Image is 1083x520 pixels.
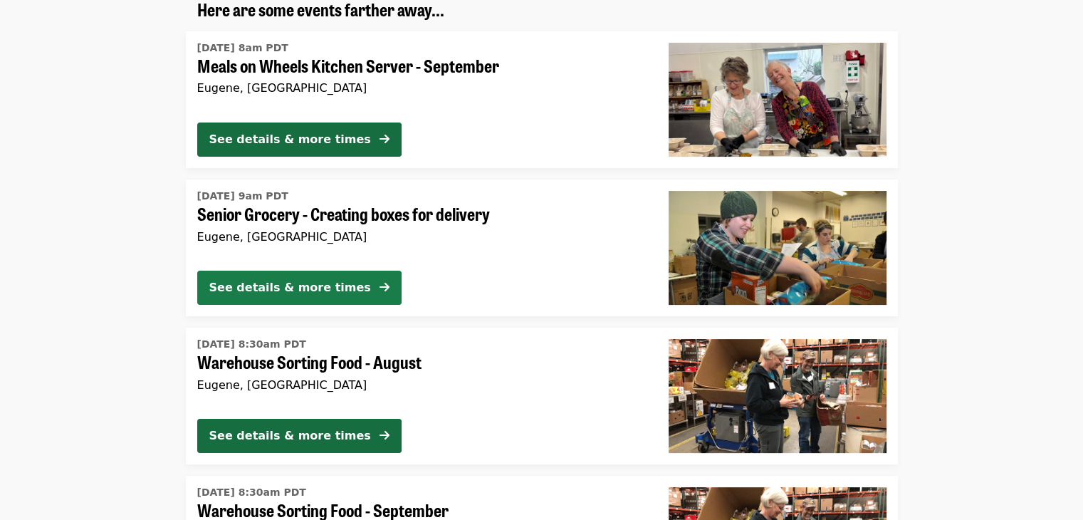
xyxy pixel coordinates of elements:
button: See details & more times [197,123,402,157]
time: [DATE] 8:30am PDT [197,485,306,500]
i: arrow-right icon [380,281,389,294]
span: Warehouse Sorting Food - August [197,352,646,373]
a: See details for "Senior Grocery - Creating boxes for delivery" [186,180,898,316]
span: Senior Grocery - Creating boxes for delivery [197,204,646,224]
span: Meals on Wheels Kitchen Server - September [197,56,646,76]
div: Eugene, [GEOGRAPHIC_DATA] [197,230,646,244]
i: arrow-right icon [380,132,389,146]
time: [DATE] 8am PDT [197,41,288,56]
i: arrow-right icon [380,429,389,442]
div: See details & more times [209,427,371,444]
button: See details & more times [197,419,402,453]
div: See details & more times [209,131,371,148]
img: Senior Grocery - Creating boxes for delivery organized by FOOD For Lane County [669,191,886,305]
a: See details for "Meals on Wheels Kitchen Server - September" [186,31,898,168]
img: Meals on Wheels Kitchen Server - September organized by FOOD For Lane County [669,43,886,157]
div: Eugene, [GEOGRAPHIC_DATA] [197,378,646,392]
time: [DATE] 8:30am PDT [197,337,306,352]
button: See details & more times [197,271,402,305]
img: Warehouse Sorting Food - August organized by FOOD For Lane County [669,339,886,453]
a: See details for "Warehouse Sorting Food - August" [186,328,898,464]
time: [DATE] 9am PDT [197,189,288,204]
div: Eugene, [GEOGRAPHIC_DATA] [197,81,646,95]
div: See details & more times [209,279,371,296]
